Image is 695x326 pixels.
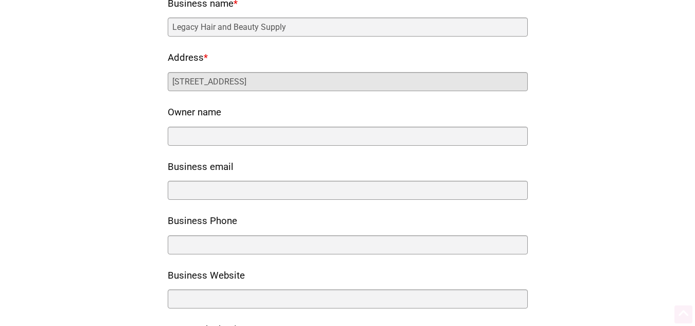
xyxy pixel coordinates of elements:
[168,267,245,285] label: Business Website
[168,104,221,122] label: Owner name
[168,49,208,67] label: Address
[168,213,237,230] label: Business Phone
[674,305,692,323] div: Scroll Back to Top
[168,159,234,176] label: Business email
